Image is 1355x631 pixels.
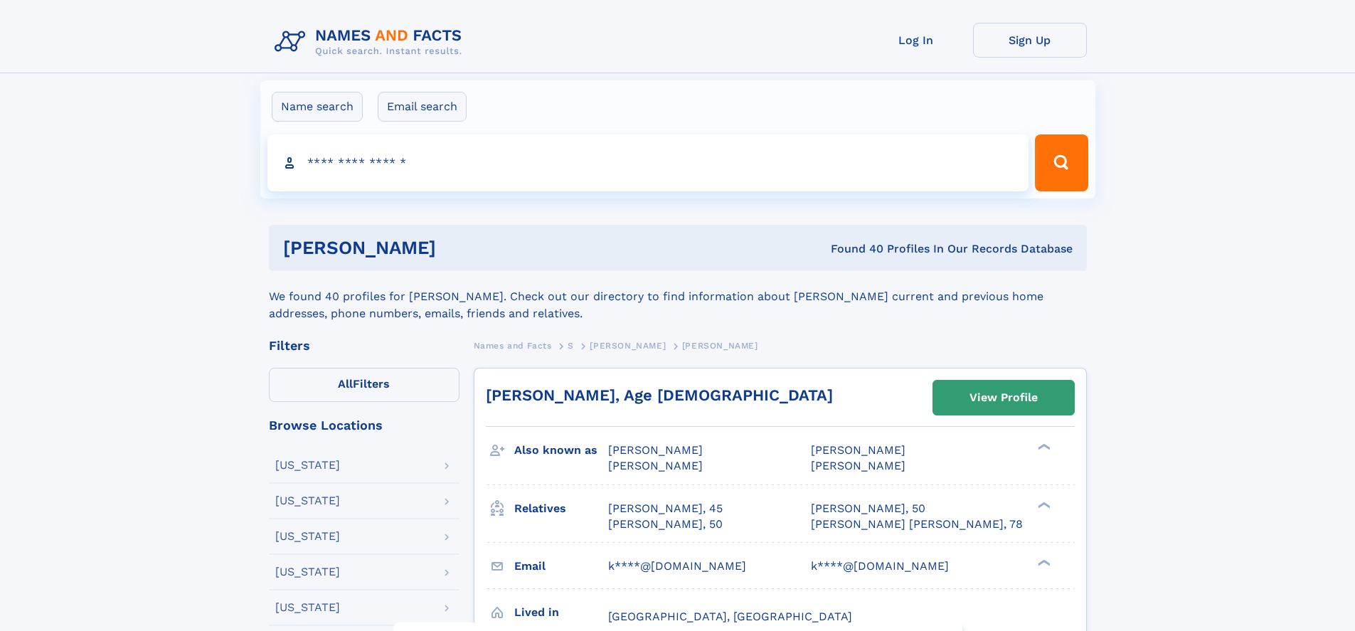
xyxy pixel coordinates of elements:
a: [PERSON_NAME], 50 [608,516,723,532]
a: Sign Up [973,23,1087,58]
button: Search Button [1035,134,1088,191]
span: [PERSON_NAME] [811,459,905,472]
a: [PERSON_NAME], 50 [811,501,925,516]
div: ❯ [1034,442,1051,452]
span: [PERSON_NAME] [608,443,703,457]
span: [GEOGRAPHIC_DATA], [GEOGRAPHIC_DATA] [608,610,852,623]
h3: Lived in [514,600,608,625]
div: ❯ [1034,500,1051,509]
h1: [PERSON_NAME] [283,239,634,257]
h3: Email [514,554,608,578]
a: [PERSON_NAME], 45 [608,501,723,516]
div: View Profile [969,381,1038,414]
span: S [568,341,574,351]
span: [PERSON_NAME] [682,341,758,351]
div: We found 40 profiles for [PERSON_NAME]. Check out our directory to find information about [PERSON... [269,271,1087,322]
div: [US_STATE] [275,566,340,578]
span: [PERSON_NAME] [811,443,905,457]
input: search input [267,134,1029,191]
h3: Also known as [514,438,608,462]
div: [US_STATE] [275,495,340,507]
div: Filters [269,339,459,352]
label: Email search [378,92,467,122]
div: ❯ [1034,558,1051,567]
div: Browse Locations [269,419,459,432]
div: [US_STATE] [275,531,340,542]
a: [PERSON_NAME] [PERSON_NAME], 78 [811,516,1023,532]
span: [PERSON_NAME] [590,341,666,351]
label: Name search [272,92,363,122]
a: View Profile [933,381,1074,415]
div: [US_STATE] [275,460,340,471]
span: All [338,377,353,391]
a: [PERSON_NAME], Age [DEMOGRAPHIC_DATA] [486,386,833,404]
span: [PERSON_NAME] [608,459,703,472]
div: [US_STATE] [275,602,340,613]
div: Found 40 Profiles In Our Records Database [633,241,1073,257]
a: S [568,336,574,354]
label: Filters [269,368,459,402]
a: [PERSON_NAME] [590,336,666,354]
h3: Relatives [514,497,608,521]
img: Logo Names and Facts [269,23,474,61]
a: Names and Facts [474,336,552,354]
a: Log In [859,23,973,58]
